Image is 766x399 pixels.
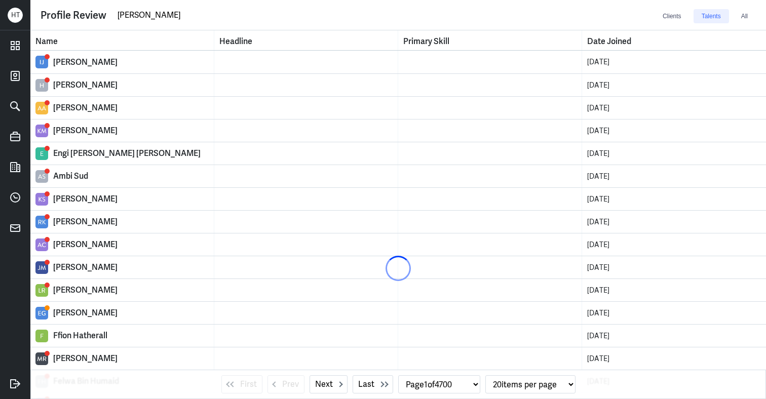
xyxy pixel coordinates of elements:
span: Next [315,378,333,390]
button: First [221,375,262,393]
input: Search [117,8,655,23]
span: Last [358,378,374,390]
button: Next [310,375,348,393]
button: Prev [267,375,304,393]
div: H T [8,8,23,23]
span: Talents [694,9,729,23]
div: Profile Review [41,8,106,23]
button: Last [353,375,393,393]
span: Clients [655,9,690,23]
span: Prev [282,378,299,390]
span: All [733,9,756,23]
span: First [240,378,257,390]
